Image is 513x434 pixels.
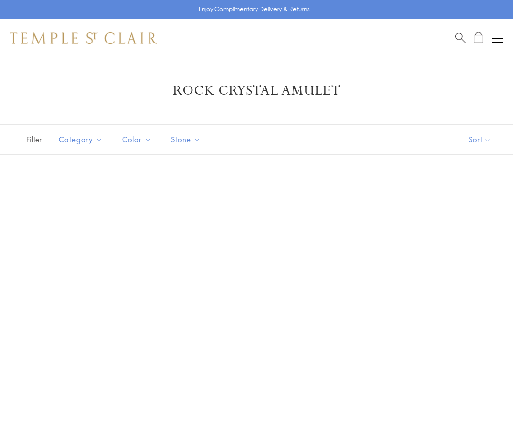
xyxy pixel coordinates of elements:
[117,133,159,146] span: Color
[492,32,503,44] button: Open navigation
[199,4,310,14] p: Enjoy Complimentary Delivery & Returns
[447,125,513,154] button: Show sort by
[164,129,208,151] button: Stone
[51,129,110,151] button: Category
[166,133,208,146] span: Stone
[10,32,157,44] img: Temple St. Clair
[54,133,110,146] span: Category
[115,129,159,151] button: Color
[474,32,483,44] a: Open Shopping Bag
[455,32,466,44] a: Search
[24,82,489,100] h1: Rock Crystal Amulet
